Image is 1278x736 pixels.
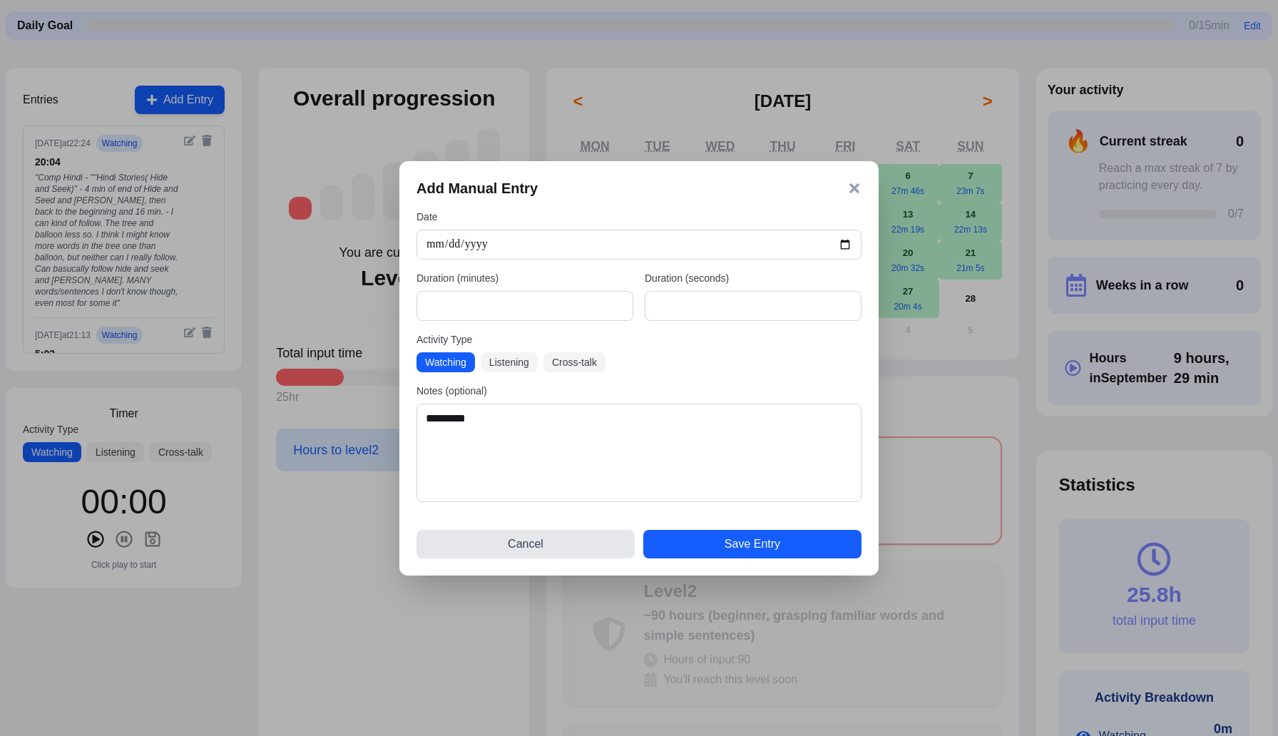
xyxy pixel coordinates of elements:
label: Date [416,210,862,224]
button: Watching [416,352,475,372]
label: Notes (optional) [416,384,862,398]
h3: Add Manual Entry [416,178,538,198]
label: Activity Type [416,332,862,347]
button: Cross-talk [543,352,605,372]
button: Listening [481,352,538,372]
label: Duration (minutes) [416,271,633,285]
label: Duration (seconds) [645,271,862,285]
button: Cancel [416,530,635,558]
button: Save Entry [643,530,862,558]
